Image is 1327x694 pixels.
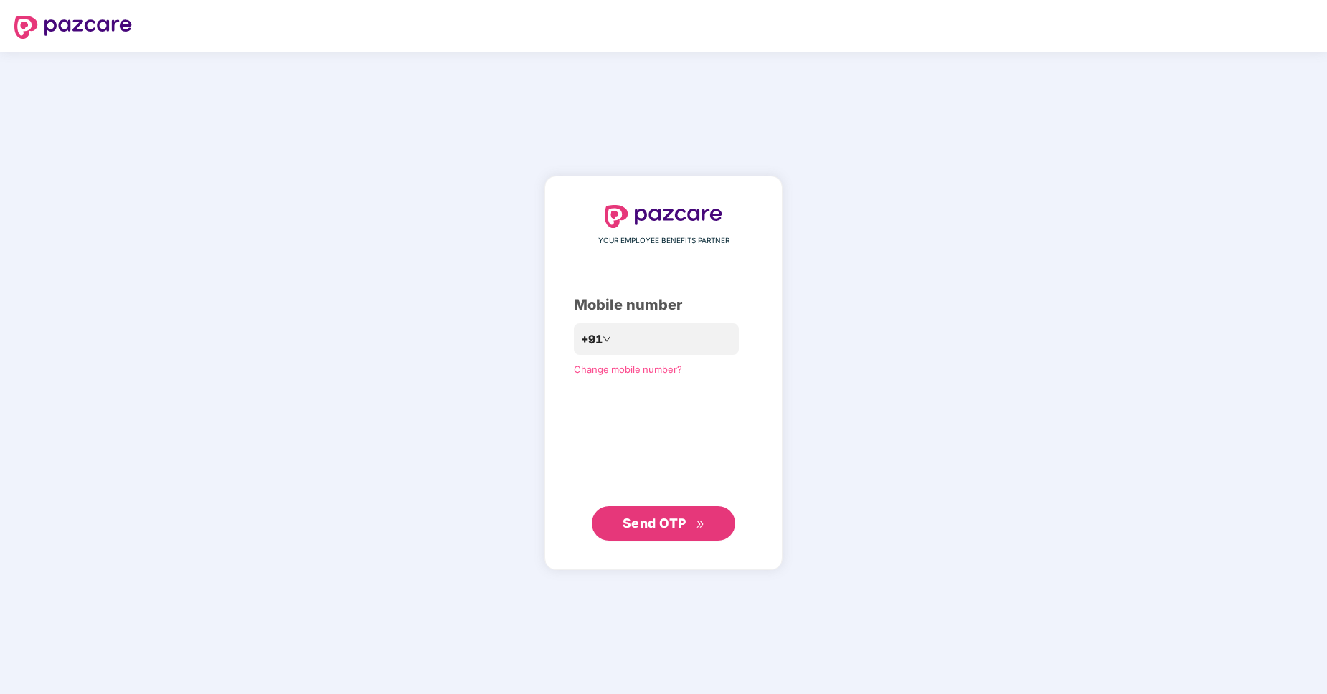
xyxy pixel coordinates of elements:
[574,294,753,316] div: Mobile number
[605,205,722,228] img: logo
[574,363,682,375] a: Change mobile number?
[581,331,603,348] span: +91
[623,515,686,531] span: Send OTP
[14,16,132,39] img: logo
[598,235,729,247] span: YOUR EMPLOYEE BENEFITS PARTNER
[696,520,705,529] span: double-right
[603,335,611,343] span: down
[592,506,735,541] button: Send OTPdouble-right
